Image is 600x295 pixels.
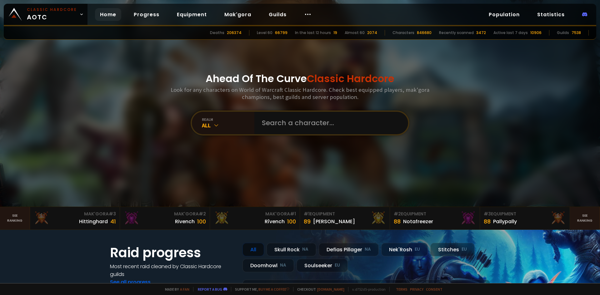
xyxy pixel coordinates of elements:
[120,207,210,229] a: Mak'Gora#2Rivench100
[365,246,371,253] small: NA
[557,30,569,36] div: Guilds
[180,287,189,292] a: a fan
[287,217,296,226] div: 100
[295,30,331,36] div: In the last 12 hours
[403,218,433,225] div: Notafreezer
[570,207,600,229] a: Seeranking
[476,30,486,36] div: 3472
[572,30,581,36] div: 7538
[214,211,296,217] div: Mak'Gora
[109,211,116,217] span: # 3
[258,287,289,292] a: Buy me a coffee
[410,287,423,292] a: Privacy
[219,8,256,21] a: Mak'gora
[168,86,432,101] h3: Look for any characters on World of Warcraft Classic Hardcore. Check best equipped players, mak'g...
[227,30,242,36] div: 206374
[313,218,355,225] div: [PERSON_NAME]
[392,30,414,36] div: Characters
[394,217,401,226] div: 88
[110,243,235,263] h1: Raid progress
[202,117,254,122] div: realm
[280,262,286,268] small: NA
[394,211,476,217] div: Equipment
[110,263,235,278] h4: Most recent raid cleaned by Classic Hardcore guilds
[335,262,340,268] small: EU
[484,211,491,217] span: # 3
[300,207,390,229] a: #1Equipment89[PERSON_NAME]
[161,287,189,292] span: Made by
[110,217,116,226] div: 41
[124,211,206,217] div: Mak'Gora
[345,30,365,36] div: Almost 60
[197,217,206,226] div: 100
[493,30,528,36] div: Active last 7 days
[532,8,570,21] a: Statistics
[30,207,120,229] a: Mak'Gora#3Hittinghard41
[394,211,401,217] span: # 2
[480,207,570,229] a: #3Equipment88Pallypally
[242,243,264,256] div: All
[462,246,467,253] small: EU
[367,30,377,36] div: 2074
[390,207,480,229] a: #2Equipment88Notafreezer
[199,211,206,217] span: # 2
[297,259,348,272] div: Soulseeker
[381,243,428,256] div: Nek'Rosh
[484,8,525,21] a: Population
[302,246,308,253] small: NA
[430,243,475,256] div: Stitches
[4,4,87,25] a: Classic HardcoreAOTC
[258,112,401,134] input: Search a character...
[34,211,116,217] div: Mak'Gora
[95,8,121,21] a: Home
[27,7,77,22] span: AOTC
[417,30,432,36] div: 846680
[304,211,310,217] span: # 1
[267,243,316,256] div: Skull Rock
[484,211,566,217] div: Equipment
[333,30,337,36] div: 19
[304,211,386,217] div: Equipment
[79,218,108,225] div: Hittinghard
[210,30,224,36] div: Deaths
[484,217,491,226] div: 88
[290,211,296,217] span: # 1
[396,287,407,292] a: Terms
[206,71,394,86] h1: Ahead Of The Curve
[293,287,344,292] span: Checkout
[198,287,222,292] a: Report a bug
[27,7,77,12] small: Classic Hardcore
[493,218,517,225] div: Pallypally
[242,259,294,272] div: Doomhowl
[110,278,151,286] a: See all progress
[210,207,300,229] a: Mak'Gora#1Rîvench100
[415,246,420,253] small: EU
[317,287,344,292] a: [DOMAIN_NAME]
[175,218,195,225] div: Rivench
[257,30,272,36] div: Level 60
[348,287,386,292] span: v. d752d5 - production
[319,243,379,256] div: Defias Pillager
[172,8,212,21] a: Equipment
[530,30,542,36] div: 10906
[129,8,164,21] a: Progress
[264,8,292,21] a: Guilds
[307,71,394,86] span: Classic Hardcore
[426,287,442,292] a: Consent
[231,287,289,292] span: Support me,
[275,30,287,36] div: 66799
[202,122,254,129] div: All
[304,217,311,226] div: 89
[439,30,474,36] div: Recently scanned
[265,218,285,225] div: Rîvench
